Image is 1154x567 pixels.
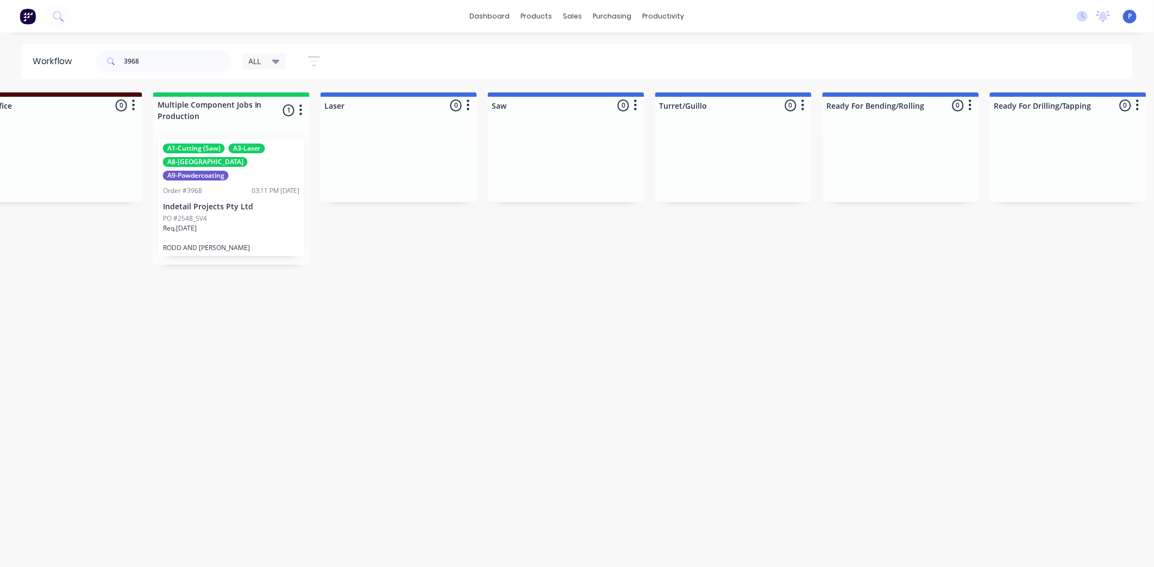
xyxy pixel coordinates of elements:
div: productivity [637,8,690,24]
div: purchasing [588,8,637,24]
p: PO #2548_SV4 [163,214,207,223]
div: A1-Cutting (Saw)A3-LaserA8-[GEOGRAPHIC_DATA]A9-PowdercoatingOrder #396803:11 PM [DATE]Indetail Pr... [159,139,304,256]
div: Workflow [33,55,77,68]
a: dashboard [465,8,516,24]
div: A9-Powdercoating [163,171,229,180]
input: Search for orders... [124,51,231,72]
div: A1-Cutting (Saw) [163,144,225,153]
span: ALL [249,55,261,67]
div: Order #3968 [163,186,202,196]
div: 03:11 PM [DATE] [252,186,300,196]
div: A3-Laser [229,144,265,153]
div: products [516,8,558,24]
div: sales [558,8,588,24]
span: P [1128,11,1132,21]
p: RODD AND [PERSON_NAME] [163,244,300,252]
p: Req. [DATE] [163,223,197,233]
img: Factory [20,8,36,24]
p: Indetail Projects Pty Ltd [163,202,300,211]
div: A8-[GEOGRAPHIC_DATA] [163,157,248,167]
